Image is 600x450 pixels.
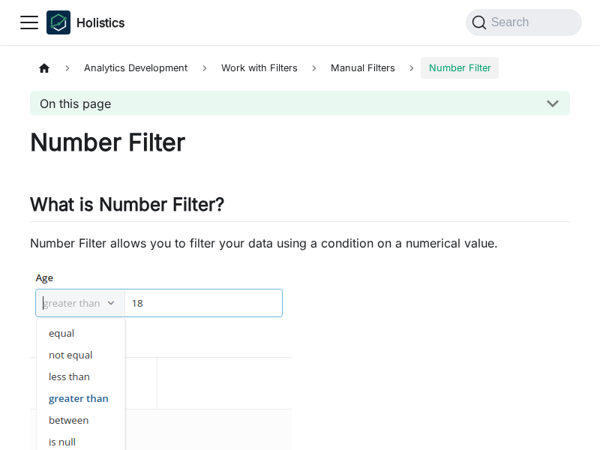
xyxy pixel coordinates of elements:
a: Home page [30,57,58,79]
span: Analytics Development [76,57,195,79]
a: HolisticsHolisticsHolistics [46,10,124,34]
nav: Breadcrumbs [30,57,570,79]
img: Holistics [46,10,70,34]
span: Number Filter [421,57,498,79]
button: On this page [30,91,570,115]
h1: Number Filter [30,127,570,157]
span: Search [487,16,538,29]
button: Toggle navigation bar [18,11,40,34]
h2: What is Number Filter? [30,193,570,222]
span: Work with Filters [214,57,305,79]
button: Search (Command+K) [466,9,582,36]
b: Holistics [76,13,124,31]
span: Manual Filters [323,57,403,79]
p: Number Filter allows you to filter your data using a condition on a numerical value. [30,234,570,252]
